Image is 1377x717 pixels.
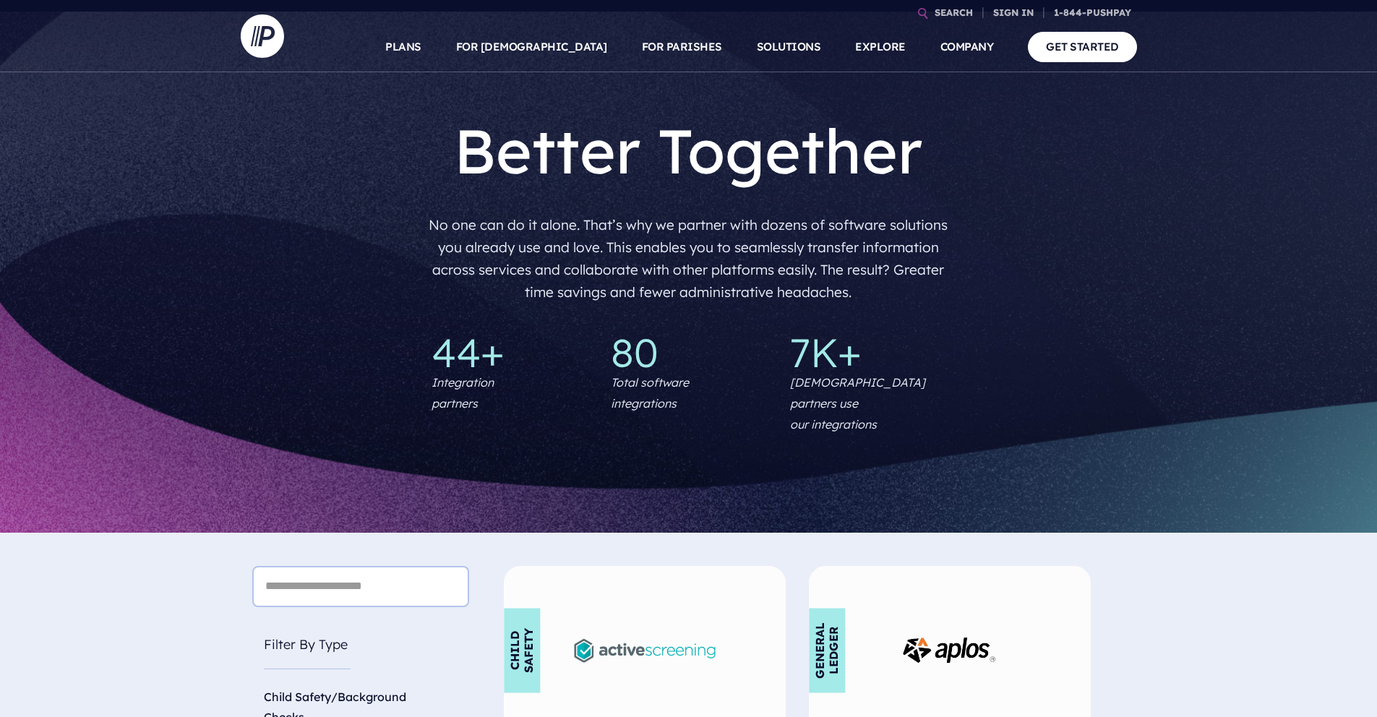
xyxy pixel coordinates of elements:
p: No one can do it alone. That’s why we partner with dozens of software solutions you already use a... [424,208,953,309]
p: 44+ [432,332,588,372]
h1: Better Together [424,113,953,188]
a: SOLUTIONS [757,22,821,72]
a: EXPLORE [855,22,906,72]
h5: Filter By Type [252,622,469,680]
p: Total software integrations [611,372,689,414]
p: [DEMOGRAPHIC_DATA] partners use our integrations [790,372,946,434]
a: FOR [DEMOGRAPHIC_DATA] [456,22,607,72]
p: 7K+ [790,332,946,372]
a: GET STARTED [1028,32,1137,61]
a: COMPANY [940,22,994,72]
img: Active Screening - Logo [574,639,715,662]
div: Child Safety [504,609,540,693]
a: PLANS [385,22,421,72]
p: Integration partners [432,372,494,414]
div: General Ledger [809,609,845,693]
p: 80 [611,332,767,372]
a: FOR PARISHES [642,22,722,72]
img: Aplos - Logo [903,637,997,664]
